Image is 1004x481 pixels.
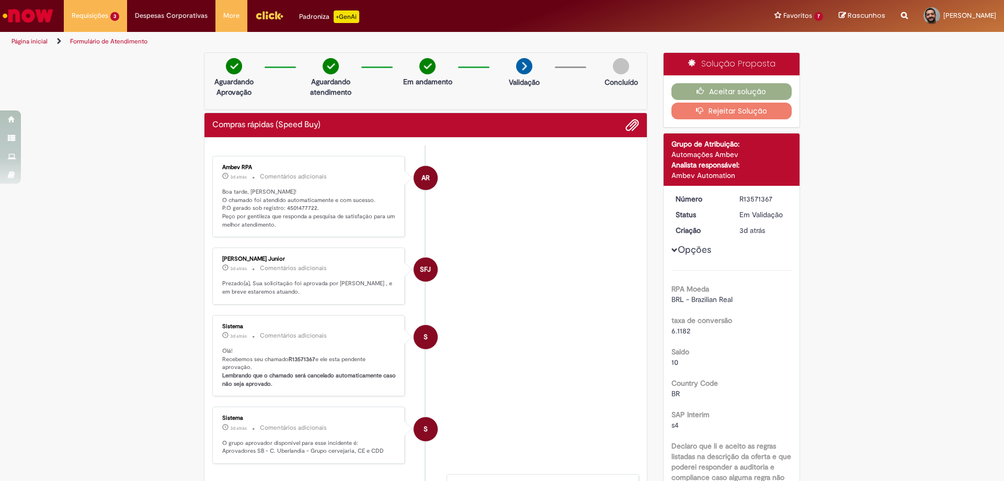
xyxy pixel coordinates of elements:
[424,325,428,350] span: S
[671,357,678,367] span: 10
[848,10,885,20] span: Rascunhos
[299,10,359,23] div: Padroniza
[671,410,710,419] b: SAP Interim
[255,7,283,23] img: click_logo_yellow_360x200.png
[222,439,396,455] p: O grupo aprovador disponível para esse incidente é: Aprovadores SB - C. Uberlandia - Grupo cervej...
[414,166,438,190] div: Ambev RPA
[222,372,397,388] b: Lembrando que o chamado será cancelado automaticamente caso não seja aprovado.
[230,425,247,431] time: 26/09/2025 15:56:49
[70,37,147,46] a: Formulário de Atendimento
[135,10,208,21] span: Despesas Corporativas
[671,170,792,181] div: Ambev Automation
[222,164,396,171] div: Ambev RPA
[222,188,396,229] p: Boa tarde, [PERSON_NAME]! O chamado foi atendido automaticamente e com sucesso. P.O gerado sob re...
[839,11,885,21] a: Rascunhos
[671,284,709,294] b: RPA Moeda
[222,256,396,262] div: [PERSON_NAME] Junior
[260,172,327,181] small: Comentários adicionais
[739,225,788,236] div: 26/09/2025 15:56:40
[671,139,792,149] div: Grupo de Atribuição:
[260,264,327,273] small: Comentários adicionais
[671,378,718,388] b: Country Code
[664,53,800,75] div: Solução Proposta
[289,355,315,363] b: R13571367
[739,226,765,235] time: 26/09/2025 15:56:40
[260,423,327,432] small: Comentários adicionais
[230,425,247,431] span: 3d atrás
[222,279,396,296] p: Prezado(a), Sua solicitação foi aprovada por [PERSON_NAME] , e em breve estaremos atuando.
[403,76,452,87] p: Em andamento
[671,326,690,335] span: 6.1182
[8,32,661,51] ul: Trilhas de página
[814,12,823,21] span: 7
[212,120,321,130] h2: Compras rápidas (Speed Buy) Histórico de tíquete
[222,323,396,330] div: Sistema
[230,265,247,272] span: 3d atrás
[414,325,438,349] div: System
[671,316,732,325] b: taxa de conversão
[783,10,812,21] span: Favoritos
[943,11,996,20] span: [PERSON_NAME]
[222,347,396,388] p: Olá! Recebemos seu chamado e ele esta pendente aprovação.
[421,165,430,191] span: AR
[671,347,689,356] b: Saldo
[230,333,247,339] span: 3d atrás
[625,118,639,132] button: Adicionar anexos
[414,417,438,441] div: System
[226,58,242,74] img: check-circle-green.png
[12,37,48,46] a: Página inicial
[72,10,108,21] span: Requisições
[1,5,55,26] img: ServiceNow
[323,58,339,74] img: check-circle-green.png
[613,58,629,74] img: img-circle-grey.png
[671,295,733,304] span: BRL - Brazilian Real
[671,160,792,170] div: Analista responsável:
[260,331,327,340] small: Comentários adicionais
[516,58,532,74] img: arrow-next.png
[420,257,431,282] span: SFJ
[419,58,436,74] img: check-circle-green.png
[230,333,247,339] time: 26/09/2025 15:56:52
[671,389,680,398] span: BR
[604,77,638,87] p: Concluído
[668,225,732,236] dt: Criação
[209,76,259,97] p: Aguardando Aprovação
[230,265,247,272] time: 26/09/2025 16:23:47
[334,10,359,23] p: +GenAi
[671,420,679,430] span: s4
[739,226,765,235] span: 3d atrás
[305,76,356,97] p: Aguardando atendimento
[110,12,119,21] span: 3
[414,258,438,282] div: Sergio Fahd Junior
[230,174,247,180] time: 26/09/2025 16:35:49
[424,417,428,442] span: S
[668,194,732,204] dt: Número
[671,103,792,119] button: Rejeitar Solução
[222,415,396,421] div: Sistema
[739,209,788,220] div: Em Validação
[509,77,540,87] p: Validação
[223,10,239,21] span: More
[739,194,788,204] div: R13571367
[671,83,792,100] button: Aceitar solução
[671,149,792,160] div: Automações Ambev
[230,174,247,180] span: 3d atrás
[668,209,732,220] dt: Status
